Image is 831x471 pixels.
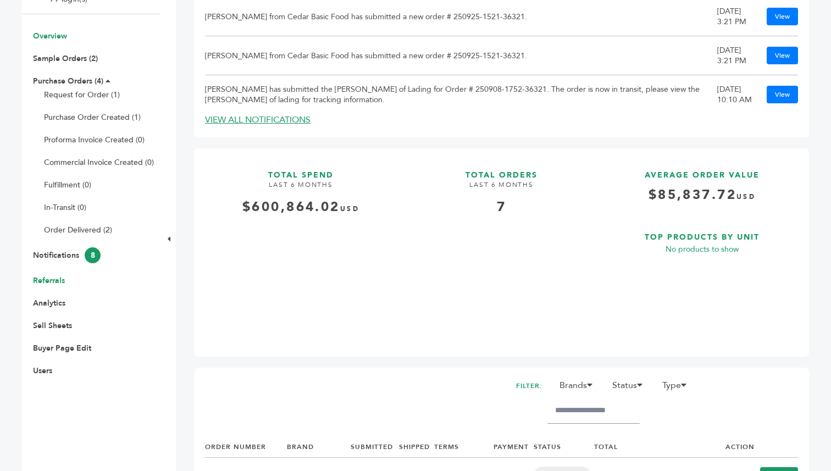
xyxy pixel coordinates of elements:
[606,159,798,213] a: AVERAGE ORDER VALUE $85,837.72USD
[205,75,717,114] td: [PERSON_NAME] has submitted the [PERSON_NAME] of Lading for Order # 250908-1752-36321. The order ...
[547,397,640,424] input: Filter by keywords
[33,298,65,308] a: Analytics
[606,186,798,213] h4: $85,837.72
[693,437,755,457] th: ACTION
[44,157,154,168] a: Commercial Invoice Created (0)
[33,250,101,261] a: Notifications8
[717,84,756,105] div: [DATE] 10:10 AM
[33,275,65,286] a: Referrals
[33,53,98,64] a: Sample Orders (2)
[516,379,542,394] h2: FILTER:
[85,247,101,263] span: 8
[205,180,397,198] h4: LAST 6 MONTHS
[717,6,756,27] div: [DATE] 3:21 PM
[44,202,86,213] a: In-Transit (0)
[607,379,655,397] li: Status
[33,343,91,353] a: Buyer Page Edit
[406,159,597,337] a: TOTAL ORDERS LAST 6 MONTHS 7
[33,31,67,41] a: Overview
[205,159,397,181] h3: TOTAL SPEND
[205,159,397,337] a: TOTAL SPEND LAST 6 MONTHS $600,864.02USD
[606,159,798,181] h3: AVERAGE ORDER VALUE
[767,86,798,103] a: View
[44,135,145,145] a: Proforma Invoice Created (0)
[534,437,594,457] th: STATUS
[406,180,597,198] h4: LAST 6 MONTHS
[606,221,798,337] a: TOP PRODUCTS BY UNIT No products to show
[594,437,693,457] th: TOTAL
[44,180,91,190] a: Fulfillment (0)
[287,437,351,457] th: BRAND
[406,198,597,217] div: 7
[717,45,756,66] div: [DATE] 3:21 PM
[44,112,141,123] a: Purchase Order Created (1)
[33,76,103,86] a: Purchase Orders (4)
[657,379,699,397] li: Type
[205,198,397,217] div: $600,864.02
[351,437,399,457] th: SUBMITTED
[494,437,534,457] th: PAYMENT
[606,221,798,243] h3: TOP PRODUCTS BY UNIT
[205,36,717,75] td: [PERSON_NAME] from Cedar Basic Food has submitted a new order # 250925-1521-36321.
[554,379,605,397] li: Brands
[340,204,359,213] span: USD
[434,437,494,457] th: TERMS
[205,114,311,126] a: VIEW ALL NOTIFICATIONS
[33,320,72,331] a: Sell Sheets
[44,225,112,235] a: Order Delivered (2)
[767,47,798,64] a: View
[44,90,120,100] a: Request for Order (1)
[736,192,756,201] span: USD
[767,8,798,25] a: View
[406,159,597,181] h3: TOTAL ORDERS
[205,437,287,457] th: ORDER NUMBER
[399,437,434,457] th: SHIPPED
[33,365,52,376] a: Users
[606,243,798,256] p: No products to show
